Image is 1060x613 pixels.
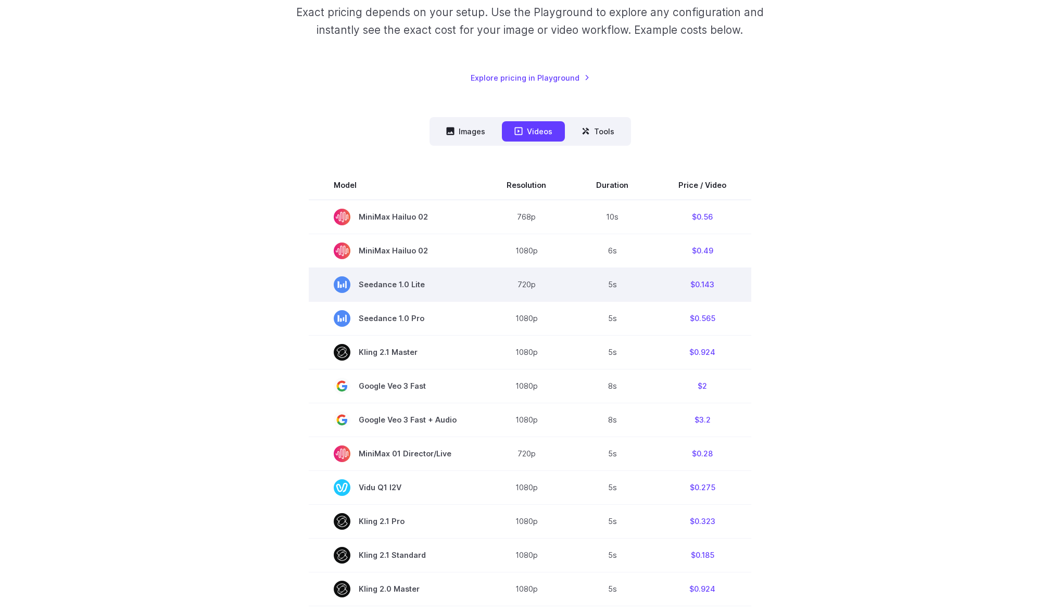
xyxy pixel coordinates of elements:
[482,572,571,606] td: 1080p
[482,369,571,403] td: 1080p
[653,171,751,200] th: Price / Video
[482,538,571,572] td: 1080p
[471,72,590,84] a: Explore pricing in Playground
[653,538,751,572] td: $0.185
[571,437,653,470] td: 5s
[334,445,457,462] span: MiniMax 01 Director/Live
[571,200,653,234] td: 10s
[334,547,457,564] span: Kling 2.1 Standard
[309,171,482,200] th: Model
[334,412,457,428] span: Google Veo 3 Fast + Audio
[482,234,571,267] td: 1080p
[482,171,571,200] th: Resolution
[482,470,571,504] td: 1080p
[571,171,653,200] th: Duration
[653,437,751,470] td: $0.28
[653,572,751,606] td: $0.924
[334,479,457,496] span: Vidu Q1 I2V
[334,513,457,530] span: Kling 2.1 Pro
[502,121,565,142] button: Videos
[653,234,751,267] td: $0.49
[482,301,571,335] td: 1080p
[571,403,653,437] td: 8s
[653,470,751,504] td: $0.275
[482,403,571,437] td: 1080p
[653,267,751,301] td: $0.143
[653,335,751,369] td: $0.924
[334,310,457,327] span: Seedance 1.0 Pro
[571,538,653,572] td: 5s
[482,200,571,234] td: 768p
[334,276,457,293] span: Seedance 1.0 Lite
[571,572,653,606] td: 5s
[653,200,751,234] td: $0.56
[482,267,571,301] td: 720p
[653,504,751,538] td: $0.323
[334,344,457,361] span: Kling 2.1 Master
[482,335,571,369] td: 1080p
[571,369,653,403] td: 8s
[482,504,571,538] td: 1080p
[653,369,751,403] td: $2
[334,209,457,225] span: MiniMax Hailuo 02
[653,403,751,437] td: $3.2
[482,437,571,470] td: 720p
[571,267,653,301] td: 5s
[334,242,457,259] span: MiniMax Hailuo 02
[571,470,653,504] td: 5s
[571,335,653,369] td: 5s
[434,121,498,142] button: Images
[569,121,627,142] button: Tools
[571,301,653,335] td: 5s
[571,504,653,538] td: 5s
[334,378,457,394] span: Google Veo 3 Fast
[334,581,457,597] span: Kling 2.0 Master
[653,301,751,335] td: $0.565
[276,4,784,39] p: Exact pricing depends on your setup. Use the Playground to explore any configuration and instantl...
[571,234,653,267] td: 6s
